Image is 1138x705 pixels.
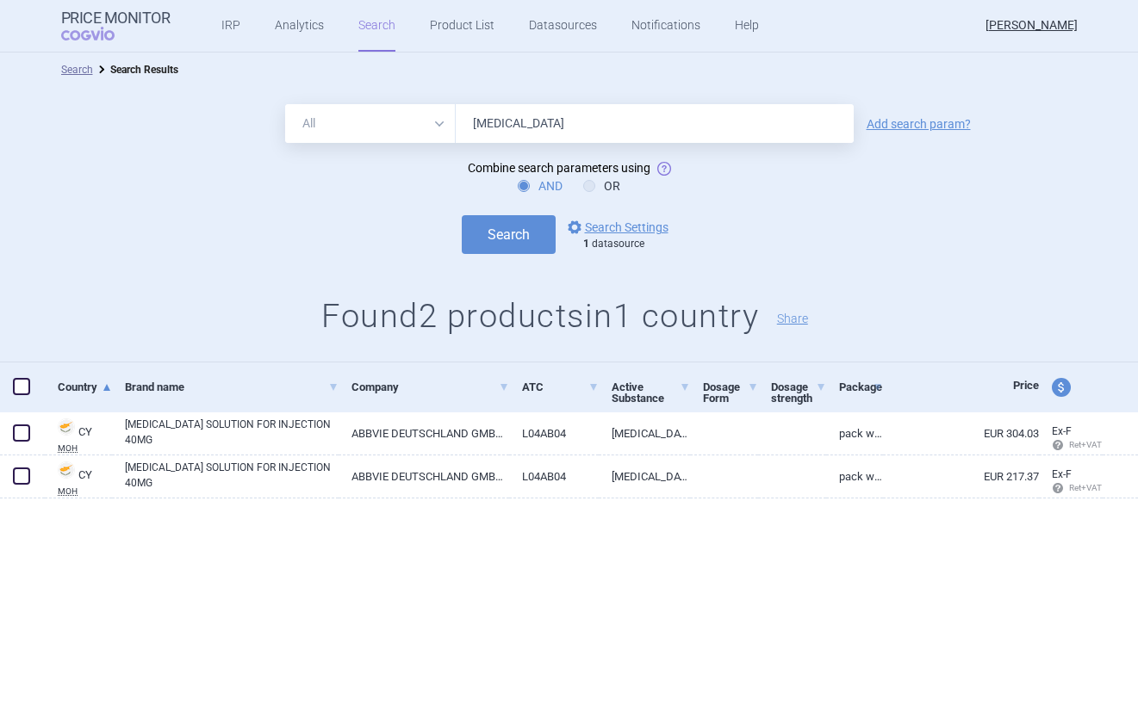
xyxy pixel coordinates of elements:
[509,455,599,498] a: L04AB04
[468,161,650,175] span: Combine search parameters using
[58,487,112,496] abbr: MOH — Pharmaceutical Price List published by the Ministry of Health, Cyprus.
[1013,379,1039,392] span: Price
[771,366,826,419] a: Dosage strength
[45,417,112,453] a: CYCYMOH
[58,444,112,453] abbr: MOH — Pharmaceutical Price List published by the Ministry of Health, Cyprus.
[58,366,112,408] a: Country
[339,412,509,455] a: ABBVIE DEUTSCHLAND GMBH & CO. KG
[883,455,1039,498] a: EUR 217.37
[583,238,589,250] strong: 1
[509,412,599,455] a: L04AB04
[58,418,75,436] img: Cyprus
[1052,483,1118,492] span: Ret+VAT calc
[826,455,883,498] a: PACK WITH 1 PRE-FILLED SYRINGE X 0.4ML SOLUTION
[61,9,171,27] strong: Price Monitor
[93,61,178,78] li: Search Results
[1052,440,1118,449] span: Ret+VAT calc
[462,215,556,254] button: Search
[839,366,883,408] a: Package
[351,366,509,408] a: Company
[518,177,563,195] label: AND
[564,217,668,238] a: Search Settings
[339,455,509,498] a: ABBVIE DEUTSCHLAND GMBH & CO. KG
[599,412,690,455] a: [MEDICAL_DATA]
[61,61,93,78] li: Search
[125,417,339,448] a: [MEDICAL_DATA] SOLUTION FOR INJECTION 40MG
[1039,419,1103,459] a: Ex-F Ret+VAT calc
[61,64,93,76] a: Search
[522,366,599,408] a: ATC
[1052,468,1072,480] span: Ex-factory price
[1052,425,1072,437] span: Ex-factory price
[703,366,758,419] a: Dosage Form
[777,312,808,325] button: Share
[599,455,690,498] a: [MEDICAL_DATA]
[883,412,1039,455] a: EUR 304.03
[583,238,677,251] div: datasource
[45,460,112,496] a: CYCYMOH
[612,366,690,419] a: Active Substance
[867,118,971,130] a: Add search param?
[583,177,620,195] label: OR
[125,366,339,408] a: Brand name
[58,461,75,479] img: Cyprus
[1039,462,1103,502] a: Ex-F Ret+VAT calc
[61,27,139,40] span: COGVIO
[125,460,339,491] a: [MEDICAL_DATA] SOLUTION FOR INJECTION 40MG
[61,9,171,42] a: Price MonitorCOGVIO
[826,412,883,455] a: PACK WITH 1 PRE-FILLED SYRINGE X 0.8ML SOLUTION WITH NEEDLEGUARD
[110,64,178,76] strong: Search Results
